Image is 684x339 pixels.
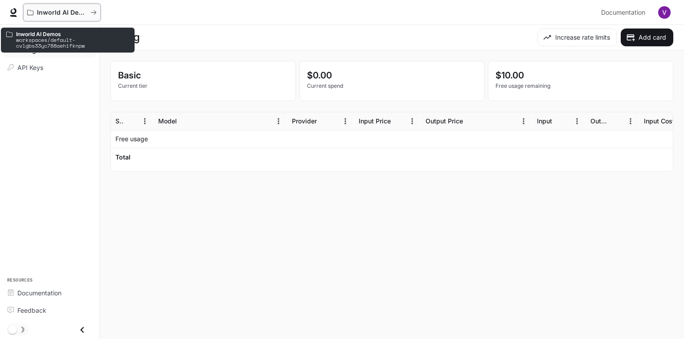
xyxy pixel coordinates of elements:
[17,306,46,315] span: Feedback
[610,114,624,128] button: Sort
[392,114,405,128] button: Sort
[16,31,129,37] p: Inworld AI Demos
[138,114,152,128] button: Menu
[4,60,96,75] a: API Keys
[115,153,131,162] h6: Total
[158,117,177,125] div: Model
[570,114,584,128] button: Menu
[125,114,138,128] button: Sort
[178,114,191,128] button: Sort
[307,82,477,90] p: Current spend
[16,37,129,49] p: workspaces/default-cvlgbs33yc788aehifknpw
[17,63,43,72] span: API Keys
[496,69,666,82] p: $10.00
[272,114,285,128] button: Menu
[4,285,96,301] a: Documentation
[601,7,645,18] span: Documentation
[72,321,92,339] button: Close drawer
[590,117,610,125] div: Output
[17,288,61,298] span: Documentation
[318,114,331,128] button: Sort
[517,114,530,128] button: Menu
[537,29,617,46] button: Increase rate limits
[115,135,148,143] p: Free usage
[118,69,288,82] p: Basic
[115,117,124,125] div: Service
[658,6,671,19] img: User avatar
[598,4,652,21] a: Documentation
[624,114,637,128] button: Menu
[339,114,352,128] button: Menu
[8,324,17,334] span: Dark mode toggle
[644,117,675,125] div: Input Cost
[537,117,552,125] div: Input
[292,117,317,125] div: Provider
[553,114,566,128] button: Sort
[23,4,101,21] button: All workspaces
[359,117,391,125] div: Input Price
[405,114,419,128] button: Menu
[37,9,87,16] p: Inworld AI Demos
[118,82,288,90] p: Current tier
[621,29,673,46] button: Add card
[307,69,477,82] p: $0.00
[496,82,666,90] p: Free usage remaining
[426,117,463,125] div: Output Price
[655,4,673,21] button: User avatar
[464,114,477,128] button: Sort
[4,302,96,318] a: Feedback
